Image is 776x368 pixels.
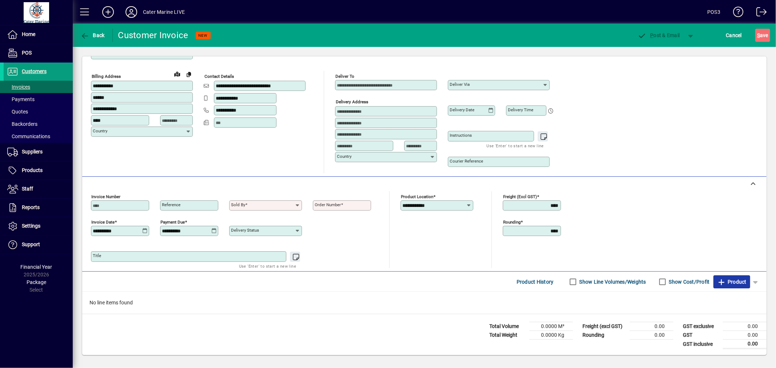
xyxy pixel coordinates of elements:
a: Quotes [4,105,73,118]
mat-label: Delivery status [231,228,259,233]
span: Cancel [726,29,742,41]
span: Product [717,276,747,288]
mat-hint: Use 'Enter' to start a new line [487,141,544,150]
mat-label: Product location [401,194,433,199]
mat-label: Courier Reference [450,159,483,164]
mat-label: Freight (excl GST) [503,194,537,199]
td: Total Volume [486,322,529,331]
span: Reports [22,204,40,210]
mat-label: Instructions [450,133,472,138]
mat-label: Sold by [231,202,245,207]
a: Home [4,25,73,44]
span: Backorders [7,121,37,127]
a: Settings [4,217,73,235]
label: Show Line Volumes/Weights [578,278,646,285]
td: 0.00 [630,331,673,340]
span: Package [27,279,46,285]
a: Payments [4,93,73,105]
span: Suppliers [22,149,43,155]
span: Staff [22,186,33,192]
td: Freight (excl GST) [579,322,630,331]
span: ost & Email [638,32,680,38]
a: View on map [171,68,183,80]
mat-label: Title [93,253,101,258]
div: Cater Marine LIVE [143,6,185,18]
a: Invoices [4,81,73,93]
span: P [650,32,654,38]
mat-label: Delivery date [450,107,474,112]
span: Products [22,167,43,173]
td: 0.00 [723,340,767,349]
span: Support [22,241,40,247]
button: Cancel [724,29,744,42]
mat-label: Reference [162,202,180,207]
a: Staff [4,180,73,198]
span: Back [80,32,105,38]
button: Post & Email [634,29,684,42]
span: S [757,32,760,38]
span: Financial Year [21,264,52,270]
td: Rounding [579,331,630,340]
span: POS [22,50,32,56]
mat-label: Invoice date [91,220,115,225]
mat-label: Payment due [160,220,185,225]
td: 0.0000 Kg [529,331,573,340]
td: 0.0000 M³ [529,322,573,331]
td: GST inclusive [679,340,723,349]
a: Backorders [4,118,73,130]
div: No line items found [82,292,767,314]
mat-label: Order number [315,202,341,207]
app-page-header-button: Back [73,29,113,42]
mat-label: Invoice number [91,194,120,199]
mat-label: Deliver via [450,82,470,87]
mat-hint: Use 'Enter' to start a new line [239,262,296,270]
mat-label: Rounding [503,220,521,225]
span: Invoices [7,84,30,90]
mat-label: Delivery time [508,107,533,112]
span: Customers [22,68,47,74]
span: Communications [7,133,50,139]
td: 0.00 [723,331,767,340]
a: Logout [751,1,767,25]
button: Back [79,29,107,42]
a: Products [4,161,73,180]
span: Home [22,31,35,37]
a: POS [4,44,73,62]
mat-label: Country [337,154,351,159]
mat-label: Country [93,128,107,133]
a: Suppliers [4,143,73,161]
mat-label: Deliver To [335,74,354,79]
span: NEW [199,33,208,38]
span: Quotes [7,109,28,115]
span: Product History [517,276,554,288]
span: ave [757,29,768,41]
button: Product History [514,275,557,288]
a: Support [4,236,73,254]
span: Settings [22,223,40,229]
td: GST [679,331,723,340]
a: Reports [4,199,73,217]
div: POS3 [707,6,720,18]
a: Communications [4,130,73,143]
div: Customer Invoice [118,29,188,41]
button: Profile [120,5,143,19]
span: Payments [7,96,35,102]
button: Add [96,5,120,19]
button: Product [713,275,750,288]
td: GST exclusive [679,322,723,331]
label: Show Cost/Profit [668,278,710,285]
td: Total Weight [486,331,529,340]
button: Save [755,29,770,42]
a: Knowledge Base [728,1,744,25]
td: 0.00 [723,322,767,331]
button: Copy to Delivery address [183,68,195,80]
td: 0.00 [630,322,673,331]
